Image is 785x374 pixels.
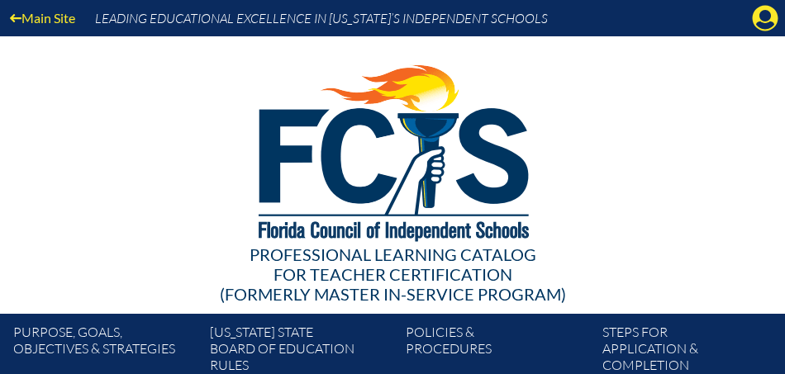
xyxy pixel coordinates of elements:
[752,5,778,31] svg: Manage account
[3,7,82,29] a: Main Site
[222,36,564,262] img: FCISlogo221.eps
[274,264,512,284] span: for Teacher Certification
[26,244,759,304] div: Professional Learning Catalog (formerly Master In-service Program)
